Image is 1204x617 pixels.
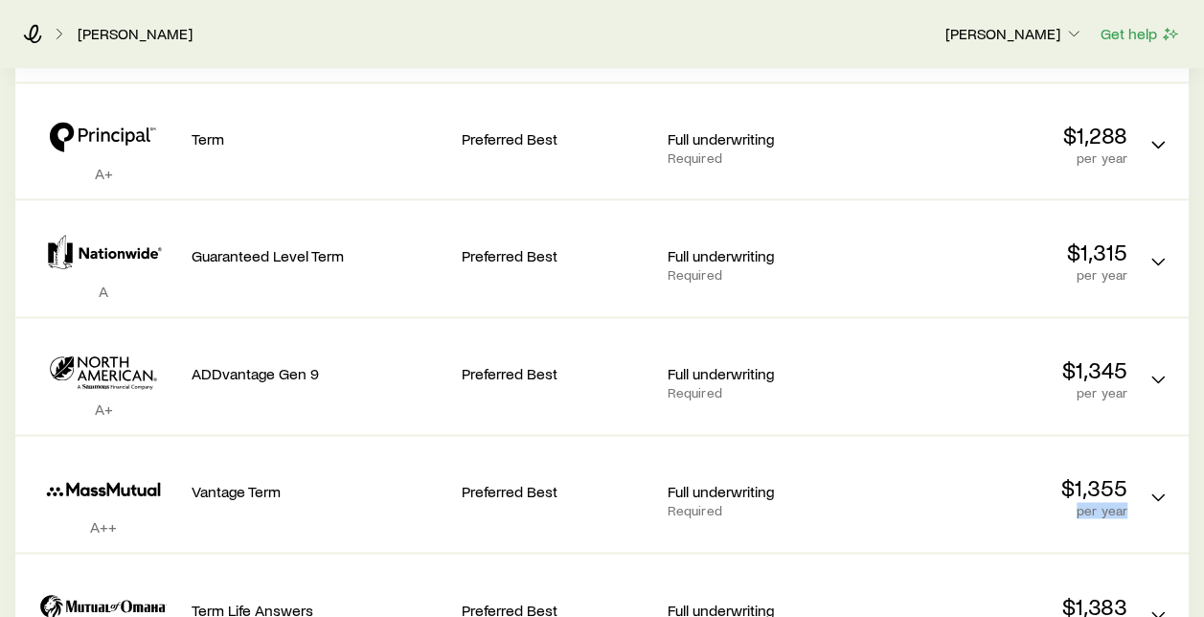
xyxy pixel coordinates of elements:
[461,129,651,149] p: Preferred Best
[874,239,1127,265] p: $1,315
[945,24,1083,43] p: [PERSON_NAME]
[874,150,1127,166] p: per year
[874,267,1127,283] p: per year
[668,246,858,265] p: Full underwriting
[668,129,858,149] p: Full underwriting
[31,282,176,301] p: A
[31,400,176,419] p: A+
[668,267,858,283] p: Required
[31,517,176,537] p: A++
[874,385,1127,400] p: per year
[668,503,858,518] p: Required
[461,246,651,265] p: Preferred Best
[192,364,445,383] p: ADDvantage Gen 9
[77,25,193,43] a: [PERSON_NAME]
[874,122,1127,149] p: $1,288
[668,150,858,166] p: Required
[192,129,445,149] p: Term
[1100,23,1181,45] button: Get help
[461,364,651,383] p: Preferred Best
[874,474,1127,501] p: $1,355
[668,482,858,501] p: Full underwriting
[944,23,1084,46] button: [PERSON_NAME]
[668,385,858,400] p: Required
[874,356,1127,383] p: $1,345
[874,503,1127,518] p: per year
[668,364,858,383] p: Full underwriting
[31,164,176,183] p: A+
[192,482,445,501] p: Vantage Term
[192,246,445,265] p: Guaranteed Level Term
[461,482,651,501] p: Preferred Best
